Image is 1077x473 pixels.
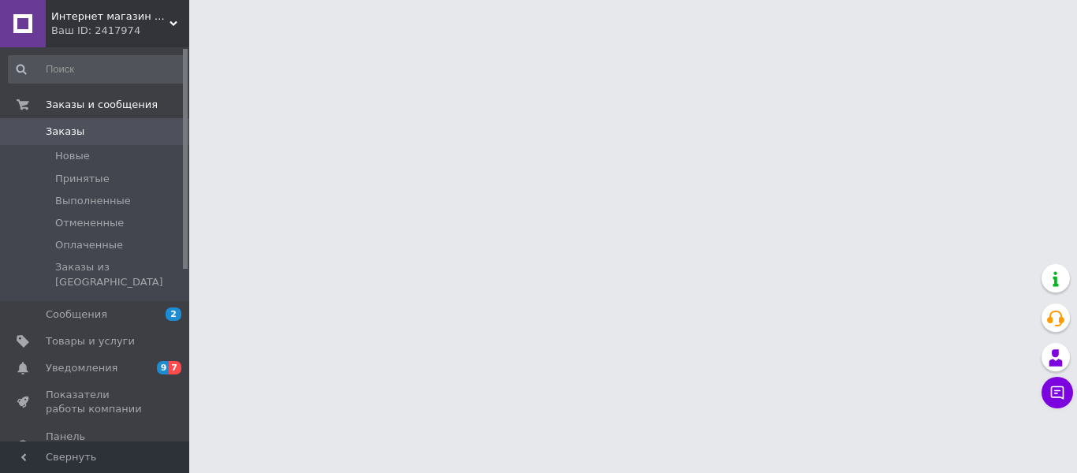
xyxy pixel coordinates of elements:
span: 2 [166,307,181,321]
span: Заказы из [GEOGRAPHIC_DATA] [55,260,184,289]
span: Выполненные [55,194,131,208]
span: Отмененные [55,216,124,230]
span: Панель управления [46,430,146,458]
span: Товары и услуги [46,334,135,348]
input: Поиск [8,55,186,84]
span: Заказы и сообщения [46,98,158,112]
div: Ваш ID: 2417974 [51,24,189,38]
span: Сообщения [46,307,107,322]
span: Оплаченные [55,238,123,252]
span: 9 [157,361,170,374]
span: Принятые [55,172,110,186]
span: 7 [169,361,181,374]
span: Заказы [46,125,84,139]
button: Чат с покупателем [1042,377,1073,408]
span: Новые [55,149,90,163]
span: Показатели работы компании [46,388,146,416]
span: Интернет магазин сувенирной продукции [51,9,170,24]
span: Уведомления [46,361,117,375]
